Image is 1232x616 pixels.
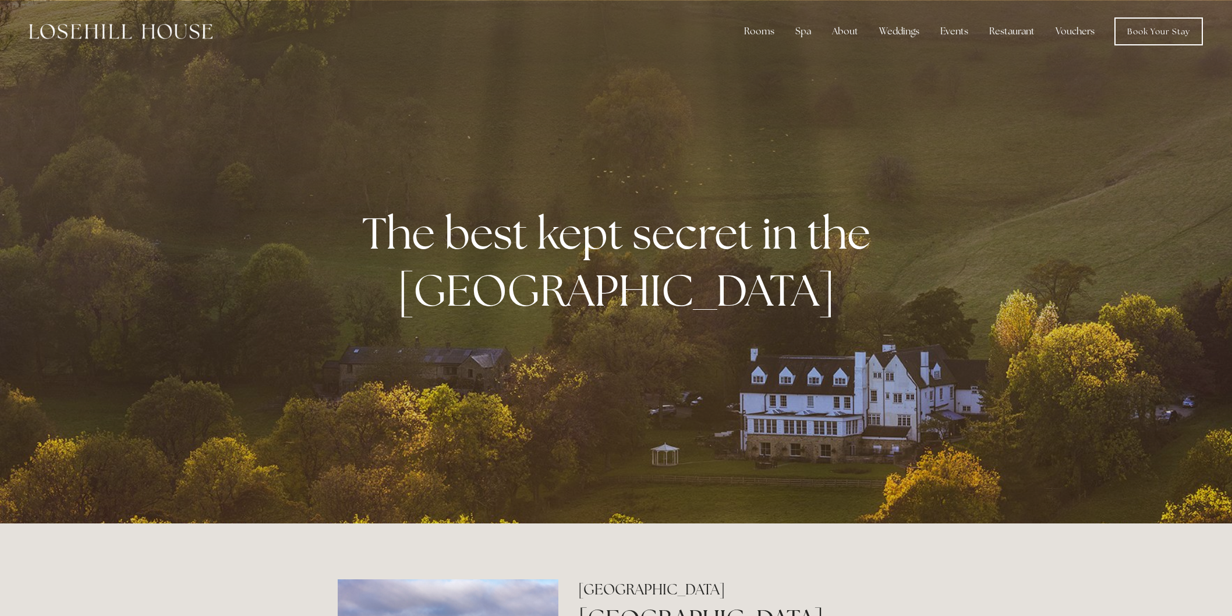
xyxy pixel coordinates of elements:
[29,24,213,39] img: Losehill House
[362,204,880,318] strong: The best kept secret in the [GEOGRAPHIC_DATA]
[786,20,820,43] div: Spa
[980,20,1044,43] div: Restaurant
[578,579,894,600] h2: [GEOGRAPHIC_DATA]
[823,20,868,43] div: About
[735,20,784,43] div: Rooms
[870,20,929,43] div: Weddings
[1046,20,1104,43] a: Vouchers
[1114,17,1203,45] a: Book Your Stay
[931,20,978,43] div: Events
